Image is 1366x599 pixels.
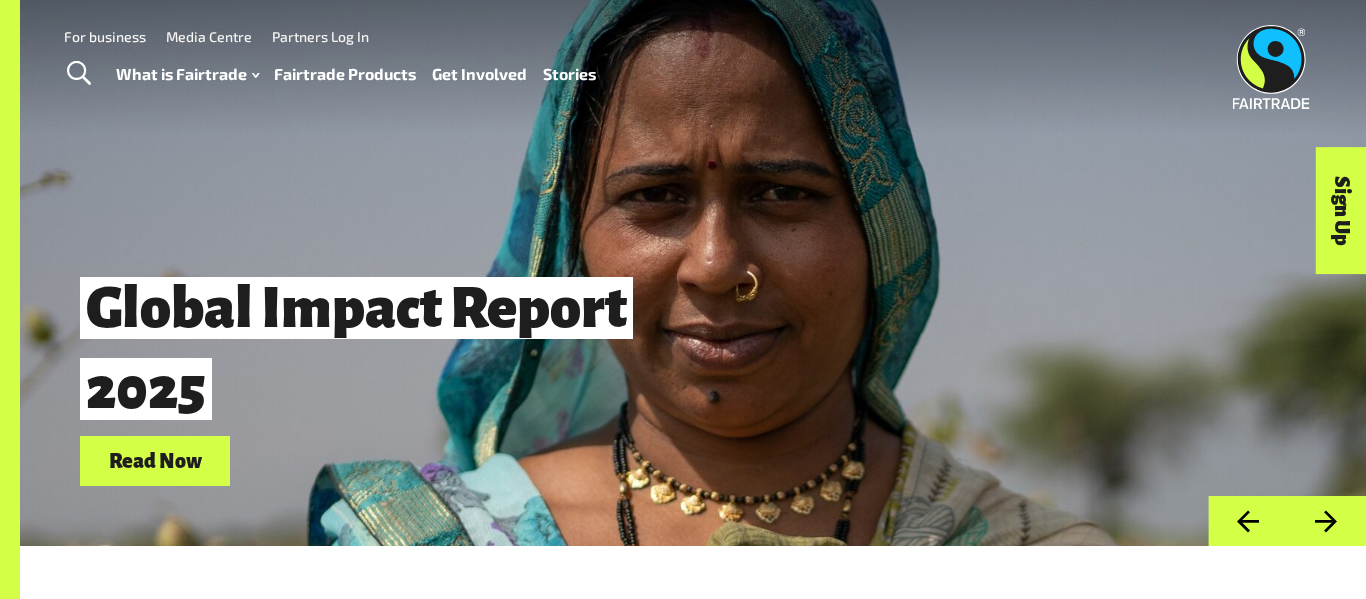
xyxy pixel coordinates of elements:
[1287,496,1366,547] button: Next
[80,436,230,487] a: Read Now
[432,60,527,89] a: Get Involved
[274,60,416,89] a: Fairtrade Products
[1208,496,1287,547] button: Previous
[64,28,146,45] a: For business
[1233,25,1310,109] img: Fairtrade Australia New Zealand logo
[166,28,252,45] a: Media Centre
[272,28,369,45] a: Partners Log In
[80,277,633,420] span: Global Impact Report 2025
[54,49,103,99] a: Toggle Search
[543,60,596,89] a: Stories
[116,60,259,89] a: What is Fairtrade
